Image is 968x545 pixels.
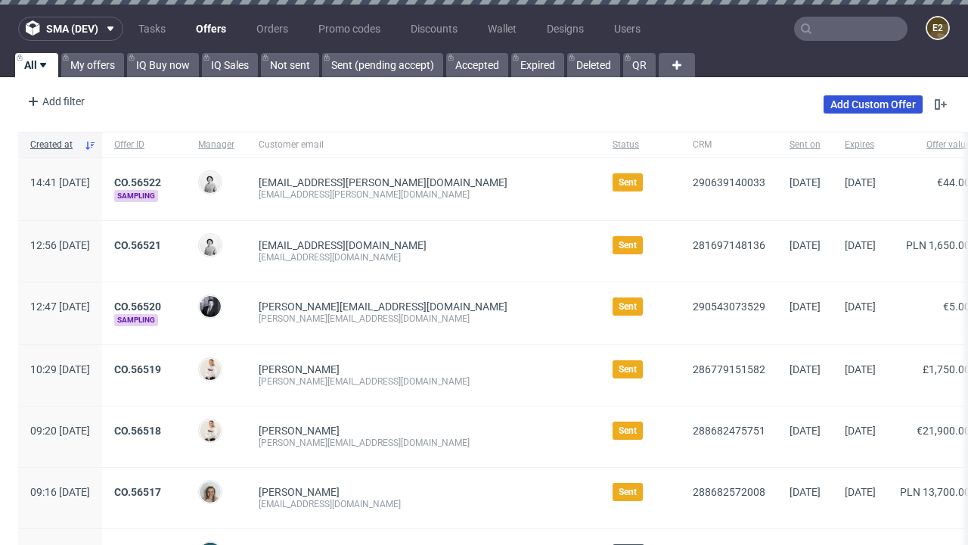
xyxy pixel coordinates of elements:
[845,486,876,498] span: [DATE]
[619,176,637,188] span: Sent
[619,301,637,313] span: Sent
[619,425,637,437] span: Sent
[567,53,620,77] a: Deleted
[309,17,389,41] a: Promo codes
[200,296,221,317] img: Philippe Dubuy
[259,313,588,325] div: [PERSON_NAME][EMAIL_ADDRESS][DOMAIN_NAME]
[261,53,319,77] a: Not sent
[114,363,161,375] a: CO.56519
[114,425,161,437] a: CO.56518
[790,486,821,498] span: [DATE]
[790,176,821,188] span: [DATE]
[187,17,235,41] a: Offers
[693,363,765,375] a: 286779151582
[619,239,637,251] span: Sent
[259,375,588,388] div: [PERSON_NAME][EMAIL_ADDRESS][DOMAIN_NAME]
[479,17,526,41] a: Wallet
[259,437,588,449] div: [PERSON_NAME][EMAIL_ADDRESS][DOMAIN_NAME]
[259,425,340,437] a: [PERSON_NAME]
[790,301,821,313] span: [DATE]
[511,53,564,77] a: Expired
[623,53,656,77] a: QR
[790,139,821,151] span: Sent on
[30,176,90,188] span: 14:41 [DATE]
[259,251,588,263] div: [EMAIL_ADDRESS][DOMAIN_NAME]
[259,188,588,201] div: [EMAIL_ADDRESS][PERSON_NAME][DOMAIN_NAME]
[46,23,98,34] span: sma (dev)
[693,301,765,313] a: 290543073529
[259,498,588,510] div: [EMAIL_ADDRESS][DOMAIN_NAME]
[114,301,161,313] a: CO.56520
[114,239,161,251] a: CO.56521
[845,363,876,375] span: [DATE]
[127,53,199,77] a: IQ Buy now
[200,481,221,503] img: Monika Poźniak
[693,239,765,251] a: 281697148136
[402,17,467,41] a: Discounts
[259,239,427,251] span: [EMAIL_ADDRESS][DOMAIN_NAME]
[200,420,221,441] img: Mari Fok
[538,17,593,41] a: Designs
[845,139,876,151] span: Expires
[21,89,88,114] div: Add filter
[202,53,258,77] a: IQ Sales
[30,301,90,313] span: 12:47 [DATE]
[200,359,221,380] img: Mari Fok
[30,425,90,437] span: 09:20 [DATE]
[927,17,948,39] figcaption: e2
[845,239,876,251] span: [DATE]
[693,425,765,437] a: 288682475751
[114,139,174,151] span: Offer ID
[30,363,90,375] span: 10:29 [DATE]
[790,363,821,375] span: [DATE]
[114,314,158,326] span: Sampling
[446,53,508,77] a: Accepted
[30,139,78,151] span: Created at
[200,172,221,193] img: Dudek Mariola
[30,486,90,498] span: 09:16 [DATE]
[259,363,340,375] a: [PERSON_NAME]
[114,190,158,202] span: Sampling
[790,425,821,437] span: [DATE]
[18,17,123,41] button: sma (dev)
[619,486,637,498] span: Sent
[824,95,923,114] a: Add Custom Offer
[322,53,443,77] a: Sent (pending accept)
[693,176,765,188] a: 290639140033
[693,486,765,498] a: 288682572008
[259,139,588,151] span: Customer email
[613,139,669,151] span: Status
[259,176,507,188] span: [EMAIL_ADDRESS][PERSON_NAME][DOMAIN_NAME]
[114,486,161,498] a: CO.56517
[619,363,637,375] span: Sent
[247,17,297,41] a: Orders
[845,176,876,188] span: [DATE]
[845,425,876,437] span: [DATE]
[114,176,161,188] a: CO.56522
[693,139,765,151] span: CRM
[129,17,175,41] a: Tasks
[845,301,876,313] span: [DATE]
[259,486,340,498] a: [PERSON_NAME]
[605,17,650,41] a: Users
[790,239,821,251] span: [DATE]
[61,53,124,77] a: My offers
[30,239,90,251] span: 12:56 [DATE]
[259,301,507,313] span: [PERSON_NAME][EMAIL_ADDRESS][DOMAIN_NAME]
[200,235,221,256] img: Dudek Mariola
[198,139,234,151] span: Manager
[15,53,58,77] a: All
